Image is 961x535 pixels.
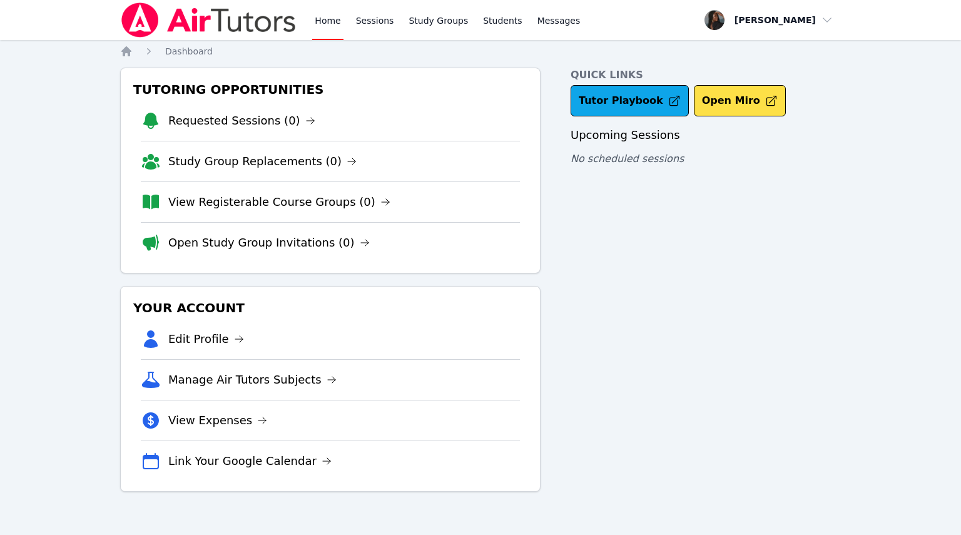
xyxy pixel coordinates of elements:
[168,452,332,470] a: Link Your Google Calendar
[168,234,370,252] a: Open Study Group Invitations (0)
[168,112,315,130] a: Requested Sessions (0)
[120,3,297,38] img: Air Tutors
[165,46,213,56] span: Dashboard
[571,126,841,144] h3: Upcoming Sessions
[694,85,786,116] button: Open Miro
[131,297,530,319] h3: Your Account
[168,153,357,170] a: Study Group Replacements (0)
[571,85,689,116] a: Tutor Playbook
[571,153,684,165] span: No scheduled sessions
[131,78,530,101] h3: Tutoring Opportunities
[537,14,581,27] span: Messages
[168,193,390,211] a: View Registerable Course Groups (0)
[120,45,841,58] nav: Breadcrumb
[168,412,267,429] a: View Expenses
[168,371,337,389] a: Manage Air Tutors Subjects
[168,330,244,348] a: Edit Profile
[571,68,841,83] h4: Quick Links
[165,45,213,58] a: Dashboard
